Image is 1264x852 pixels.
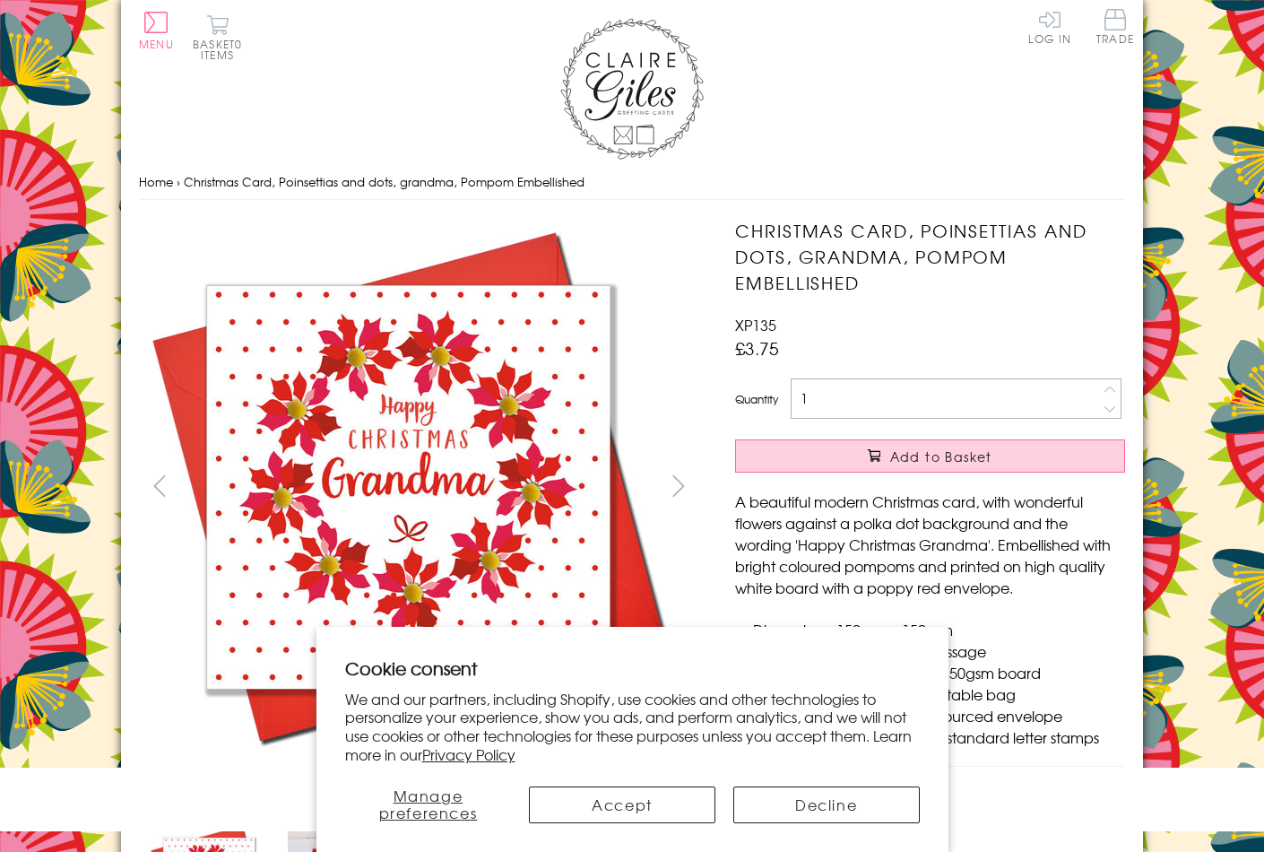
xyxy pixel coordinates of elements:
button: Add to Basket [735,439,1125,473]
button: Accept [529,787,715,823]
a: Home [139,173,173,190]
span: › [177,173,180,190]
p: We and our partners, including Shopify, use cookies and other technologies to personalize your ex... [345,690,920,764]
a: Trade [1096,9,1134,48]
label: Quantity [735,391,778,407]
span: Christmas Card, Poinsettias and dots, grandma, Pompom Embellished [184,173,584,190]
span: £3.75 [735,335,779,361]
button: Basket0 items [193,14,242,60]
button: next [659,465,699,506]
img: Claire Giles Greetings Cards [560,18,704,160]
button: Decline [733,787,920,823]
span: Manage preferences [379,785,478,823]
li: Dimensions: 150mm x 150mm [753,619,1125,640]
span: XP135 [735,314,776,335]
nav: breadcrumbs [139,164,1125,201]
span: Add to Basket [890,448,992,465]
a: Log In [1028,9,1071,44]
span: Trade [1096,9,1134,44]
p: A beautiful modern Christmas card, with wonderful flowers against a polka dot background and the ... [735,491,1125,598]
h2: Cookie consent [345,656,920,681]
span: 0 items [201,36,242,63]
button: Manage preferences [344,787,511,823]
img: Christmas Card, Poinsettias and dots, grandma, Pompom Embellished [699,218,1237,756]
a: Privacy Policy [422,743,515,765]
h1: Christmas Card, Poinsettias and dots, grandma, Pompom Embellished [735,218,1125,295]
img: Christmas Card, Poinsettias and dots, grandma, Pompom Embellished [139,218,677,756]
span: Menu [139,36,174,52]
button: Menu [139,12,174,49]
button: prev [139,465,179,506]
